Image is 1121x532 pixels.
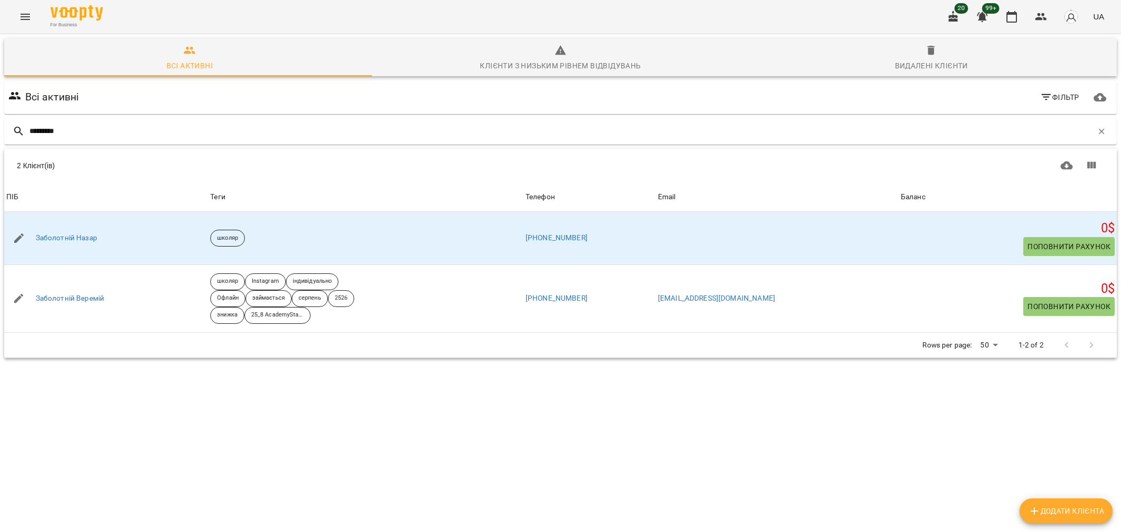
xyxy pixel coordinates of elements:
[901,191,925,203] div: Sort
[1089,7,1108,26] button: UA
[217,294,239,303] p: Офлайн
[954,3,968,14] span: 20
[13,4,38,29] button: Menu
[976,337,1001,353] div: 50
[526,233,588,242] a: [PHONE_NUMBER]
[526,191,555,203] div: Sort
[17,160,554,171] div: 2 Клієнт(ів)
[328,290,354,307] div: 2526
[210,290,245,307] div: Офлайн
[25,89,79,105] h6: Всі активні
[245,290,292,307] div: займається
[1027,240,1110,253] span: Поповнити рахунок
[1023,297,1115,316] button: Поповнити рахунок
[36,293,105,304] a: Заболотній Веремій
[1093,11,1104,22] span: UA
[252,277,279,286] p: Instagram
[901,191,1115,203] span: Баланс
[982,3,1000,14] span: 99+
[895,59,968,72] div: Видалені клієнти
[658,294,775,302] a: [EMAIL_ADDRESS][DOMAIN_NAME]
[1079,153,1104,178] button: Показати колонки
[210,307,244,324] div: знижка
[50,5,103,21] img: Voopty Logo
[922,340,972,351] p: Rows per page:
[1027,300,1110,313] span: Поповнити рахунок
[901,191,925,203] div: Баланс
[293,277,332,286] p: індивідуально
[4,149,1117,182] div: Table Toolbar
[1019,340,1044,351] p: 1-2 of 2
[1023,237,1115,256] button: Поповнити рахунок
[252,294,285,303] p: займається
[286,273,338,290] div: індивідуально
[210,191,521,203] div: Теги
[167,59,213,72] div: Всі активні
[217,234,238,243] p: школяр
[658,191,676,203] div: Sort
[1064,9,1078,24] img: avatar_s.png
[299,294,321,303] p: серпень
[901,220,1115,237] h5: 0 $
[50,22,103,28] span: For Business
[36,233,97,243] a: Заболотній Назар
[6,191,18,203] div: ПІБ
[210,230,245,247] div: школяр
[658,191,676,203] div: Email
[6,191,18,203] div: Sort
[658,191,897,203] span: Email
[901,281,1115,297] h5: 0 $
[217,311,238,320] p: знижка
[292,290,328,307] div: серпень
[6,191,206,203] span: ПІБ
[251,311,304,320] p: 25_8 AcademyStars1 Clothes has got
[526,191,555,203] div: Телефон
[335,294,347,303] p: 2526
[480,59,641,72] div: Клієнти з низьким рівнем відвідувань
[526,294,588,302] a: [PHONE_NUMBER]
[1054,153,1079,178] button: Завантажити CSV
[210,273,245,290] div: школяр
[217,277,238,286] p: школяр
[1040,91,1079,104] span: Фільтр
[1036,88,1084,107] button: Фільтр
[244,307,311,324] div: 25_8 AcademyStars1 Clothes has got
[245,273,286,290] div: Instagram
[526,191,654,203] span: Телефон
